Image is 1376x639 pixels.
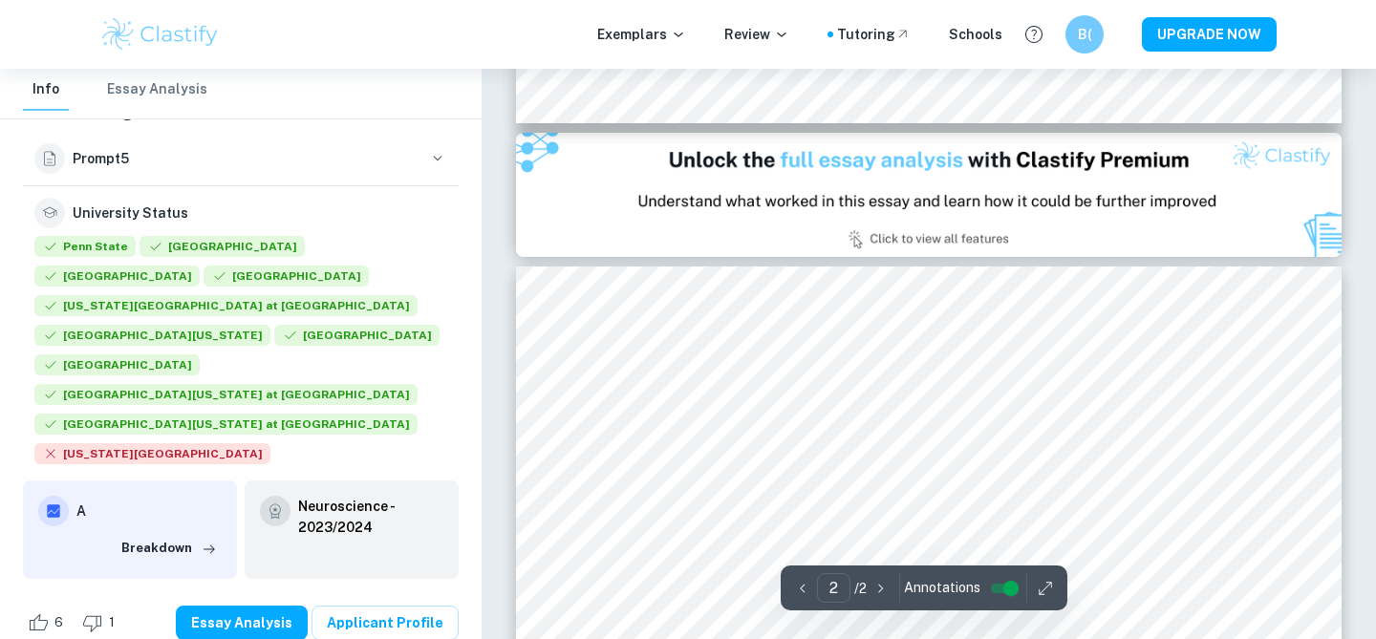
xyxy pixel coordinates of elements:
button: Help and Feedback [1018,18,1050,51]
a: Schools [949,24,1002,45]
div: Accepted: Drexel University [274,325,440,351]
button: Info [23,69,69,111]
div: Accepted: University of Pittsburgh [140,236,305,262]
span: [US_STATE][GEOGRAPHIC_DATA] at [GEOGRAPHIC_DATA] [34,295,418,316]
div: Accepted: Pennsylvania State University [34,236,136,262]
a: Neuroscience - 2023/2024 [298,496,443,538]
div: Dislike [77,607,125,638]
span: [GEOGRAPHIC_DATA][US_STATE] at [GEOGRAPHIC_DATA] [34,384,418,405]
div: Accepted: University of Connecticut [34,325,270,351]
span: [GEOGRAPHIC_DATA] [274,325,440,346]
span: [US_STATE][GEOGRAPHIC_DATA] [34,443,270,464]
div: Accepted: Case Western Reserve University [204,266,369,291]
button: Prompt5 [23,132,459,185]
img: Clastify logo [99,15,221,53]
img: Ad [516,133,1342,257]
span: [GEOGRAPHIC_DATA][US_STATE] [34,325,270,346]
h6: B( [1074,24,1096,45]
button: Breakdown [117,534,222,563]
span: [GEOGRAPHIC_DATA] [34,354,200,375]
span: Annotations [904,578,980,598]
span: [GEOGRAPHIC_DATA][US_STATE] at [GEOGRAPHIC_DATA] [34,414,418,435]
h6: A [76,501,222,522]
span: Penn State [34,236,136,257]
div: Accepted: Cornell College [34,354,200,380]
span: [GEOGRAPHIC_DATA] [204,266,369,287]
span: 6 [44,613,74,632]
h6: Prompt 5 [73,148,420,169]
div: Accepted: University of Rochester [34,266,200,291]
div: Accepted: Indiana University at Bloomington [34,295,418,321]
button: Essay Analysis [107,69,207,111]
div: Accepted: University of Massachusetts at Boston [34,384,418,410]
span: [GEOGRAPHIC_DATA] [34,266,200,287]
span: 1 [98,613,125,632]
div: Accepted: University of Massachusetts at Lowell [34,414,418,439]
div: Rejected: Ohio State University [34,443,270,469]
p: / 2 [854,578,867,599]
button: UPGRADE NOW [1142,17,1277,52]
button: B( [1065,15,1104,53]
div: Like [23,607,74,638]
h6: University Status [73,202,188,224]
span: [GEOGRAPHIC_DATA] [140,236,305,257]
a: Tutoring [837,24,911,45]
p: Review [724,24,789,45]
p: Exemplars [597,24,686,45]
